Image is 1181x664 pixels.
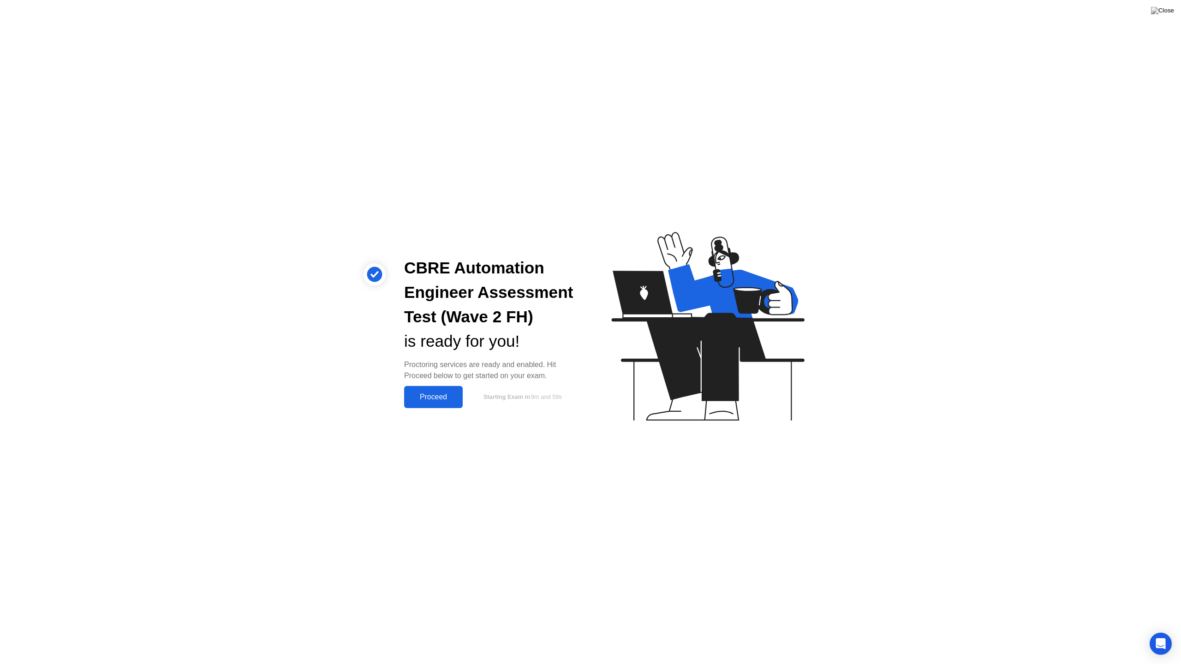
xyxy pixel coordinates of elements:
button: Proceed [404,386,463,408]
div: Proceed [407,393,460,401]
div: CBRE Automation Engineer Assessment Test (Wave 2 FH) [404,256,576,329]
div: is ready for you! [404,329,576,354]
div: Open Intercom Messenger [1150,633,1172,655]
button: Starting Exam in9m and 59s [467,388,576,406]
div: Proctoring services are ready and enabled. Hit Proceed below to get started on your exam. [404,359,576,381]
img: Close [1151,7,1174,14]
span: 9m and 59s [531,393,562,400]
